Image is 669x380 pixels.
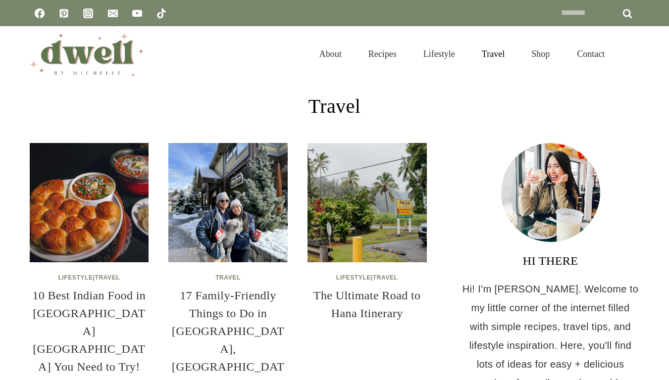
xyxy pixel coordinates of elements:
[30,31,144,77] img: DWELL by michelle
[152,3,171,23] a: TikTok
[313,289,421,320] a: The Ultimate Road to Hana Itinerary
[309,92,360,121] h1: Travel
[623,46,640,62] button: View Search Form
[30,3,50,23] a: Facebook
[410,37,468,71] a: Lifestyle
[306,37,355,71] a: About
[215,274,241,281] a: Travel
[308,143,427,262] img: The Ultimate Road to Hana Itinerary
[462,252,640,270] h3: HI THERE
[127,3,147,23] a: YouTube
[58,274,120,281] span: |
[306,37,618,71] nav: Primary Navigation
[564,37,618,71] a: Contact
[78,3,98,23] a: Instagram
[103,3,123,23] a: Email
[30,143,149,262] img: 10 Best Indian Food in Vancouver BC You Need to Try!
[336,274,371,281] a: Lifestyle
[168,143,288,262] img: 17 Family-Friendly Things to Do in Vancouver, BC
[32,289,146,373] a: 10 Best Indian Food in [GEOGRAPHIC_DATA] [GEOGRAPHIC_DATA] You Need to Try!
[518,37,563,71] a: Shop
[468,37,518,71] a: Travel
[95,274,120,281] a: Travel
[373,274,398,281] a: Travel
[54,3,74,23] a: Pinterest
[336,274,398,281] span: |
[355,37,410,71] a: Recipes
[58,274,93,281] a: Lifestyle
